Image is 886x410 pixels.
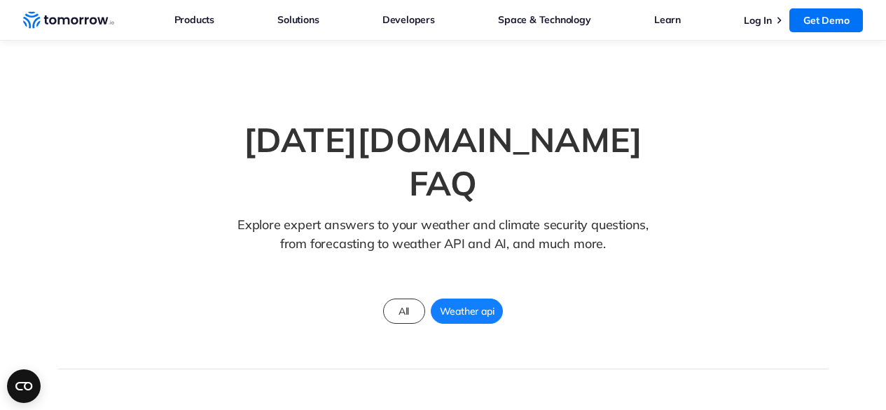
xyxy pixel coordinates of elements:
[654,11,681,29] a: Learn
[231,215,655,275] p: Explore expert answers to your weather and climate security questions, from forecasting to weathe...
[390,302,417,320] span: All
[7,369,41,403] button: Open CMP widget
[277,11,319,29] a: Solutions
[431,302,503,320] span: Weather api
[744,14,772,27] a: Log In
[431,299,504,324] a: Weather api
[174,11,214,29] a: Products
[789,8,863,32] a: Get Demo
[205,118,681,205] h1: [DATE][DOMAIN_NAME] FAQ
[498,11,590,29] a: Space & Technology
[383,299,425,324] a: All
[23,10,114,31] a: Home link
[382,11,435,29] a: Developers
